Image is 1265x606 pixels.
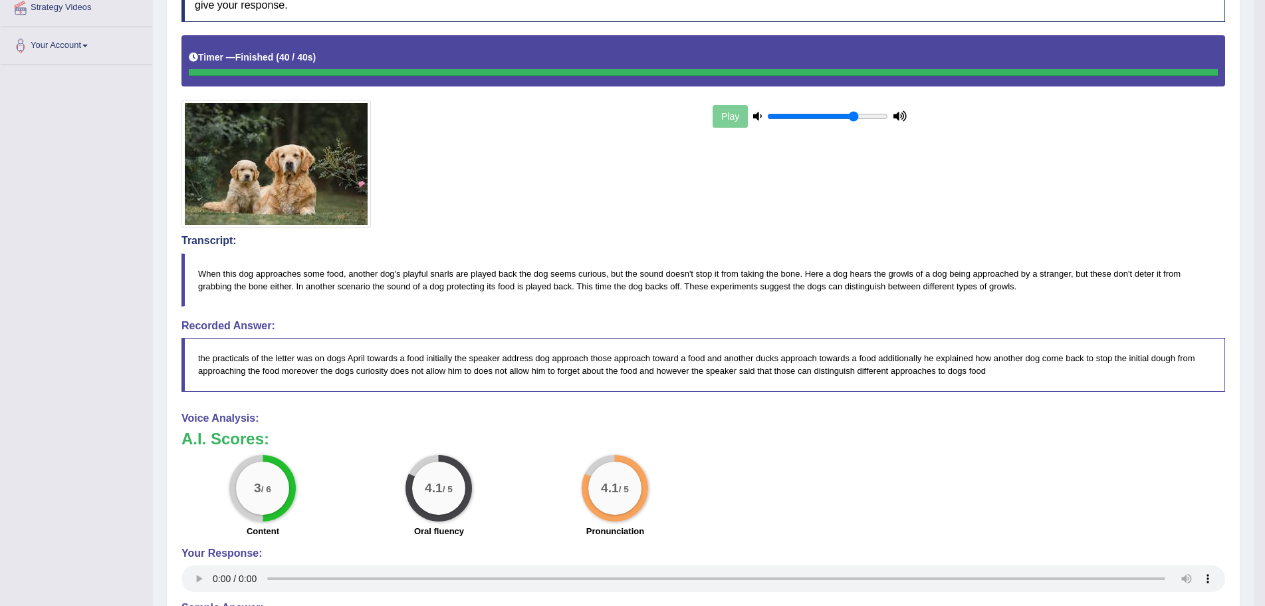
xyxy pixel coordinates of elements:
[602,480,620,495] big: 4.1
[619,484,629,494] small: / 5
[261,484,271,494] small: / 6
[181,253,1225,307] blockquote: When this dog approaches some food, another dog's playful snarls are played back the dog seems cu...
[276,52,279,63] b: (
[181,320,1225,332] h4: Recorded Answer:
[1,27,152,61] a: Your Account
[247,525,279,537] label: Content
[255,480,262,495] big: 3
[181,412,1225,424] h4: Voice Analysis:
[313,52,316,63] b: )
[181,430,269,448] b: A.I. Scores:
[189,53,316,63] h5: Timer —
[235,52,274,63] b: Finished
[586,525,644,537] label: Pronunciation
[414,525,464,537] label: Oral fluency
[279,52,313,63] b: 40 / 40s
[181,235,1225,247] h4: Transcript:
[425,480,443,495] big: 4.1
[181,547,1225,559] h4: Your Response:
[443,484,453,494] small: / 5
[181,338,1225,391] blockquote: the practicals of the letter was on dogs April towards a food initially the speaker address dog a...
